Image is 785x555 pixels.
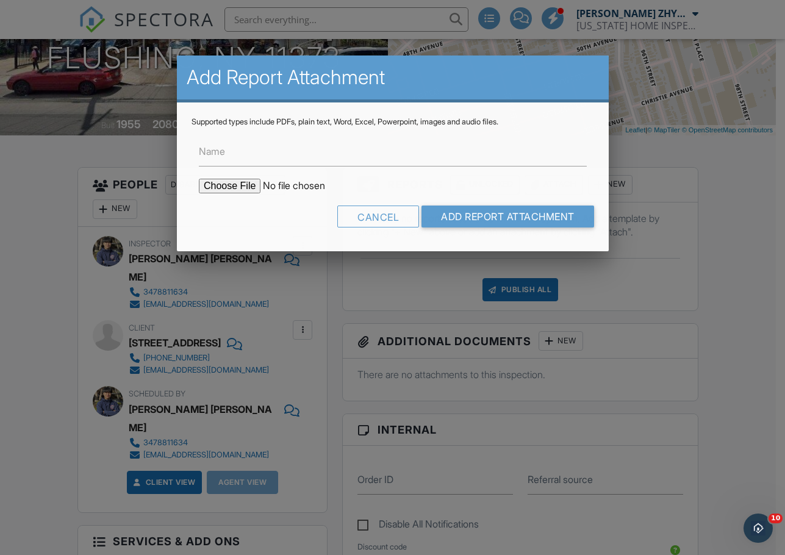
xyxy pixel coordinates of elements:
div: Cancel [337,206,419,227]
div: Supported types include PDFs, plain text, Word, Excel, Powerpoint, images and audio files. [192,117,594,127]
input: Add Report Attachment [421,206,593,227]
iframe: Intercom live chat [744,514,773,543]
label: Name [199,145,225,158]
span: 10 [769,514,783,523]
h2: Add Report Attachment [187,65,599,90]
